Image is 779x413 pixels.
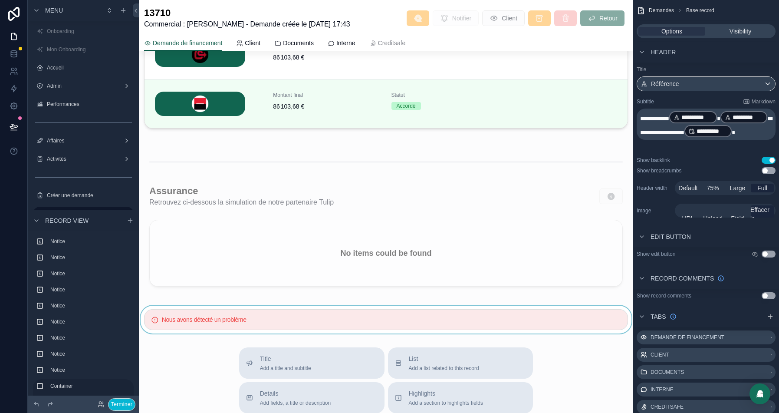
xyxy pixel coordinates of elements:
label: Créer une demande [47,192,132,199]
span: URL [682,214,694,223]
label: Notice [50,334,130,341]
span: Demandes [649,7,674,14]
a: Activités [33,152,134,166]
button: TitleAdd a title and subtitle [239,347,385,379]
span: Add fields, a title or description [260,400,331,406]
div: scrollable content [28,231,139,396]
div: Show backlink [637,157,670,164]
label: Accueil [47,64,132,71]
label: Notice [50,254,130,261]
label: Demande de financement [651,334,724,341]
button: Terminer [108,398,135,411]
span: Full [757,184,767,192]
span: Interne [336,39,355,47]
label: Onboarding [47,28,132,35]
span: Client [245,39,260,47]
label: Notice [50,318,130,325]
span: Edit button [651,232,691,241]
span: Base record [686,7,714,14]
span: Options [661,27,682,36]
label: Subtitle [637,98,654,105]
div: Open Intercom Messenger [749,383,770,404]
a: Créer une demande [33,188,134,202]
span: Effacer la sélection [750,205,774,231]
a: Demande de financement [144,35,222,52]
label: Notice [50,270,130,277]
a: Interne [328,35,355,53]
span: Record comments [651,274,714,283]
span: Add a section to highlights fields [409,400,483,406]
label: Documents [651,369,684,376]
span: Commercial : [PERSON_NAME] - Demande créée le [DATE] 17:43 [144,19,350,30]
a: Demandes [33,207,134,221]
span: Visibility [730,27,751,36]
label: Client [651,351,669,358]
div: Show breadcrumbs [637,167,681,174]
label: Admin [47,83,120,89]
a: Markdown [743,98,776,105]
span: Tabs [651,312,666,321]
label: Image [637,207,671,214]
span: Documents [283,39,314,47]
label: Header width [637,185,671,192]
label: Notice [50,367,130,373]
label: Notice [50,286,130,293]
label: Title [637,66,776,73]
div: scrollable content [637,109,776,140]
button: ListAdd a list related to this record [388,347,533,379]
a: Admin [33,79,134,93]
span: Markdown [752,98,776,105]
a: Documents [274,35,314,53]
span: Menu [45,6,63,15]
label: Activités [47,155,120,162]
span: Large [730,184,746,192]
a: Accueil [33,61,134,75]
label: Notice [50,350,130,357]
label: Affaires [47,137,120,144]
span: Header [651,48,676,56]
span: Details [260,389,331,398]
span: Upload [703,214,722,223]
span: Demande de financement [153,39,222,47]
div: Show record comments [637,292,691,299]
a: Mon Onboarding [33,43,134,56]
label: Performances [47,101,132,108]
label: Show edit button [637,251,675,258]
a: Performances [33,97,134,111]
a: Affaires [33,134,134,148]
label: Container [50,383,130,390]
span: Référence [651,79,679,88]
span: Record view [45,216,89,225]
label: Interne [651,386,674,393]
span: 75% [707,184,719,192]
span: Field [731,214,744,223]
span: Add a list related to this record [409,365,479,372]
h1: 13710 [144,7,350,19]
span: Highlights [409,389,483,398]
span: Add a title and subtitle [260,365,311,372]
span: Creditsafe [378,39,406,47]
a: Client [236,35,260,53]
span: List [409,354,479,363]
label: Notice [50,302,130,309]
label: Mon Onboarding [47,46,132,53]
a: Onboarding [33,24,134,38]
span: Default [678,184,697,192]
label: Notice [50,238,130,245]
a: Creditsafe [369,35,406,53]
span: Title [260,354,311,363]
button: Référence [637,76,776,91]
